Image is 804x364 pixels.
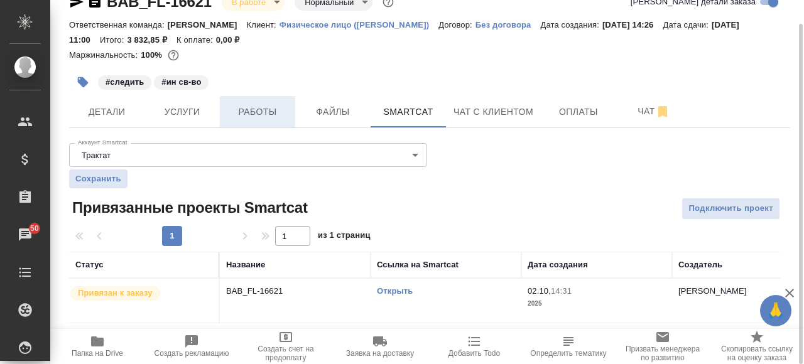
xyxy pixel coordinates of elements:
p: [PERSON_NAME] [678,286,747,296]
span: Детали [77,104,137,120]
span: Файлы [303,104,363,120]
div: Создатель [678,259,722,271]
span: Оплаты [548,104,609,120]
span: Сохранить [75,173,121,185]
a: 50 [3,219,47,250]
p: Дата сдачи: [663,20,712,29]
div: Название [226,259,265,271]
p: [DATE] 14:26 [602,20,663,29]
button: 0.70 RUB; [165,47,182,63]
span: Создать рекламацию [155,349,229,358]
a: Без договора [475,19,541,29]
span: Призвать менеджера по развитию [623,345,702,362]
span: Чат [624,104,684,119]
button: Добавить тэг [69,68,97,96]
button: Призвать менеджера по развитию [616,329,710,364]
a: Физическое лицо ([PERSON_NAME]) [280,19,438,29]
p: Физическое лицо ([PERSON_NAME]) [280,20,438,29]
p: Без договора [475,20,541,29]
p: Привязан к заказу [78,287,153,299]
div: Трактат [69,143,427,167]
button: Добавить Todo [427,329,521,364]
button: Сохранить [69,169,128,188]
span: Определить тематику [530,349,606,358]
p: Дата создания: [540,20,602,29]
div: Ссылка на Smartcat [377,259,459,271]
p: Договор: [438,20,475,29]
p: [PERSON_NAME] [168,20,247,29]
div: Дата создания [528,259,588,271]
span: Скопировать ссылку на оценку заказа [717,345,796,362]
span: Привязанные проекты Smartcat [69,198,308,218]
span: ин св-во [153,76,210,87]
a: Открыть [377,286,413,296]
span: следить [97,76,153,87]
p: 2025 [528,297,666,310]
div: Статус [75,259,104,271]
span: Папка на Drive [72,349,123,358]
span: Заявка на доставку [346,349,414,358]
p: 14:31 [551,286,572,296]
button: Скопировать ссылку на оценку заказа [710,329,804,364]
button: Создать рекламацию [144,329,239,364]
span: 🙏 [765,297,786,324]
svg: Отписаться [655,104,670,119]
button: Папка на Drive [50,329,144,364]
span: Smartcat [378,104,438,120]
span: Создать счет на предоплату [246,345,325,362]
p: Ответственная команда: [69,20,168,29]
p: 0,00 ₽ [216,35,249,45]
p: 02.10, [528,286,551,296]
span: 50 [23,222,46,235]
button: Подключить проект [682,198,780,220]
p: Итого: [100,35,127,45]
p: #следить [106,76,144,88]
p: 3 832,85 ₽ [127,35,177,45]
span: Добавить Todo [448,349,500,358]
button: Определить тематику [521,329,616,364]
button: Трактат [78,150,114,161]
p: Клиент: [247,20,280,29]
p: BAB_FL-16621 [226,285,364,297]
p: Маржинальность: [69,50,141,60]
span: Услуги [152,104,212,120]
span: Подключить проект [688,201,773,216]
p: #ин св-во [161,76,201,88]
p: 100% [141,50,165,60]
span: Работы [227,104,288,120]
button: 🙏 [760,295,791,326]
button: Создать счет на предоплату [239,329,333,364]
span: Чат с клиентом [454,104,533,120]
p: К оплате: [177,35,216,45]
button: Заявка на доставку [333,329,427,364]
span: из 1 страниц [318,228,371,246]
